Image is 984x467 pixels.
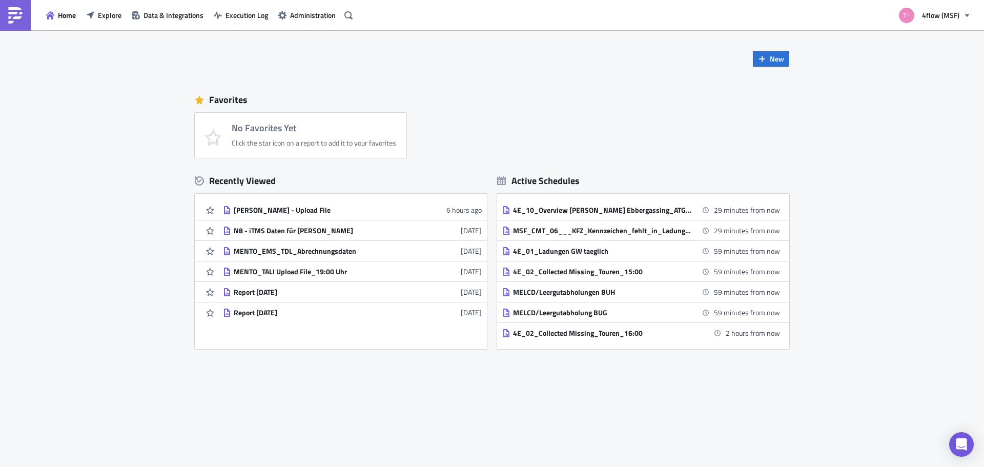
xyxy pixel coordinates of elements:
div: Report [DATE] [234,308,413,317]
div: N8 - iTMS Daten für [PERSON_NAME] [234,226,413,235]
div: MELCD/Leergutabholungen BUH [513,288,692,297]
button: Home [41,7,81,23]
time: 2025-10-07 16:00 [726,328,780,338]
time: 2025-10-07T05:59:23Z [446,205,482,215]
div: 4E_01_Ladungen GW taeglich [513,247,692,256]
span: Home [58,10,76,21]
div: Favorites [195,92,789,108]
time: 2025-09-16T12:04:38Z [461,307,482,318]
time: 2025-10-07 14:30 [714,205,780,215]
div: 4E_10_Overview [PERSON_NAME] Ebbergassing_ATG424I, ATH938I [513,206,692,215]
a: MELCD/Leergutabholung BUG59 minutes from now [502,302,780,322]
a: 4E_01_Ladungen GW taeglich59 minutes from now [502,241,780,261]
a: [PERSON_NAME] - Upload File6 hours ago [223,200,482,220]
div: Recently Viewed [195,173,487,189]
a: MSF_CMT_06___KFZ_Kennzeichen_fehlt_in_Ladung_neu_14:0029 minutes from now [502,220,780,240]
img: Avatar [898,7,915,24]
a: 4E_02_Collected Missing_Touren_16:002 hours from now [502,323,780,343]
time: 2025-10-07 14:30 [714,225,780,236]
button: Explore [81,7,127,23]
a: MELCD/Leergutabholungen BUH59 minutes from now [502,282,780,302]
time: 2025-10-07 15:00 [714,307,780,318]
div: MENTO_TALI Upload File_19:00 Uhr [234,267,413,276]
span: 4flow (MSF) [922,10,959,21]
div: Report [DATE] [234,288,413,297]
h4: No Favorites Yet [232,123,396,133]
time: 2025-10-07 15:00 [714,266,780,277]
time: 2025-10-07 15:00 [714,246,780,256]
button: Execution Log [209,7,273,23]
time: 2025-10-06T09:08:08Z [461,225,482,236]
a: Report [DATE][DATE] [223,282,482,302]
button: 4flow (MSF) [893,4,976,27]
div: [PERSON_NAME] - Upload File [234,206,413,215]
span: Execution Log [225,10,268,21]
a: N8 - iTMS Daten für [PERSON_NAME][DATE] [223,220,482,240]
a: MENTO_EMS_TDL_Abrechnungsdaten[DATE] [223,241,482,261]
div: Active Schedules [497,175,580,187]
span: Explore [98,10,121,21]
a: 4E_10_Overview [PERSON_NAME] Ebbergassing_ATG424I, ATH938I29 minutes from now [502,200,780,220]
div: MELCD/Leergutabholung BUG [513,308,692,317]
span: Data & Integrations [143,10,203,21]
img: PushMetrics [7,7,24,24]
button: Data & Integrations [127,7,209,23]
div: 4E_02_Collected Missing_Touren_16:00 [513,329,692,338]
a: Report [DATE][DATE] [223,302,482,322]
button: New [753,51,789,67]
time: 2025-09-16T12:05:23Z [461,287,482,297]
span: Administration [290,10,336,21]
a: 4E_02_Collected Missing_Touren_15:0059 minutes from now [502,261,780,281]
div: Click the star icon on a report to add it to your favorites [232,138,396,148]
div: Open Intercom Messenger [949,432,974,457]
time: 2025-10-06T08:00:38Z [461,246,482,256]
div: 4E_02_Collected Missing_Touren_15:00 [513,267,692,276]
button: Administration [273,7,341,23]
time: 2025-09-29T05:22:05Z [461,266,482,277]
div: MENTO_EMS_TDL_Abrechnungsdaten [234,247,413,256]
time: 2025-10-07 15:00 [714,287,780,297]
span: New [770,53,784,64]
a: MENTO_TALI Upload File_19:00 Uhr[DATE] [223,261,482,281]
div: MSF_CMT_06___KFZ_Kennzeichen_fehlt_in_Ladung_neu_14:00 [513,226,692,235]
